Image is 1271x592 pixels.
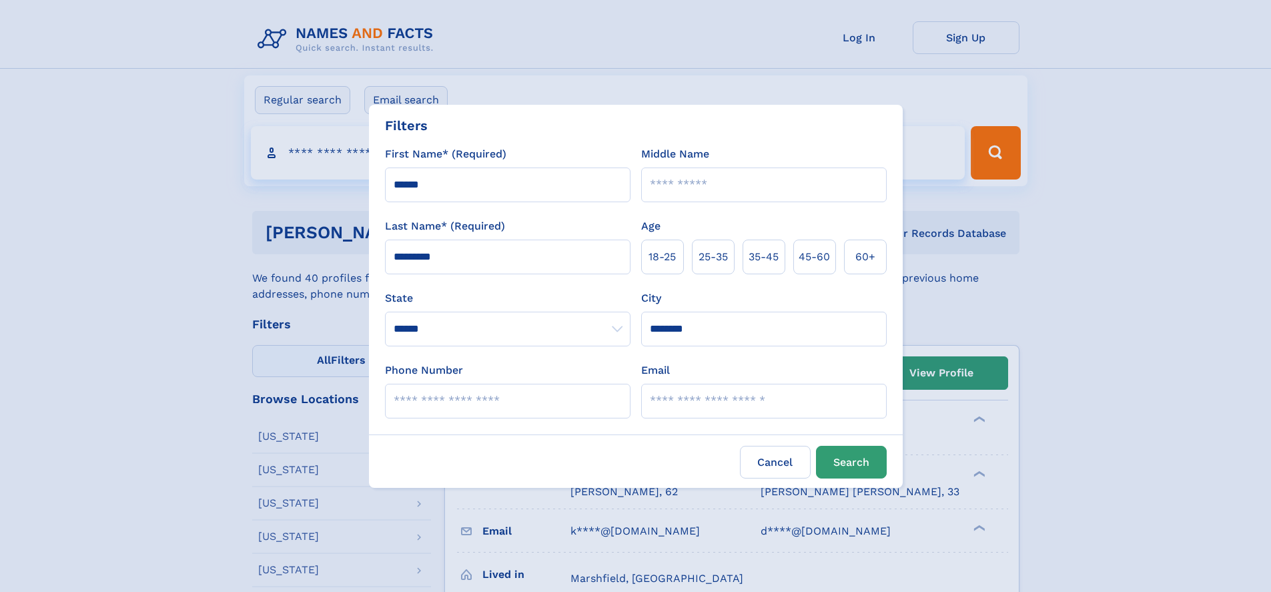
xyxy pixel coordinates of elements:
label: Cancel [740,446,811,479]
label: State [385,290,630,306]
button: Search [816,446,887,479]
div: Filters [385,115,428,135]
label: Phone Number [385,362,463,378]
label: Middle Name [641,146,709,162]
label: Age [641,218,661,234]
label: First Name* (Required) [385,146,506,162]
span: 25‑35 [699,249,728,265]
span: 45‑60 [799,249,830,265]
span: 35‑45 [749,249,779,265]
label: Email [641,362,670,378]
label: City [641,290,661,306]
span: 18‑25 [649,249,676,265]
label: Last Name* (Required) [385,218,505,234]
span: 60+ [855,249,875,265]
